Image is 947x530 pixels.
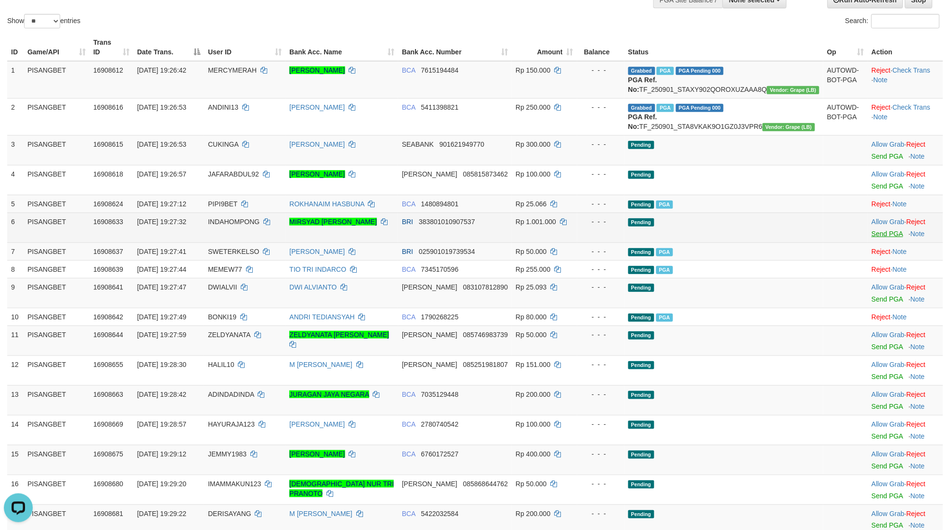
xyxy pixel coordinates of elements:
[402,265,415,273] span: BCA
[93,248,123,255] span: 16908637
[872,283,907,291] span: ·
[7,415,24,445] td: 14
[516,218,556,226] span: Rp 1.001.000
[628,171,654,179] span: Pending
[893,313,907,321] a: Note
[907,450,926,458] a: Reject
[868,98,943,135] td: · ·
[7,165,24,195] td: 4
[208,265,242,273] span: MEMEW77
[628,141,654,149] span: Pending
[907,361,926,368] a: Reject
[137,420,186,428] span: [DATE] 19:28:57
[137,103,186,111] span: [DATE] 19:26:53
[656,314,673,322] span: Marked by avkyakub
[7,61,24,99] td: 1
[581,330,621,340] div: - - -
[907,140,926,148] a: Reject
[24,61,90,99] td: PISANGBET
[204,34,285,61] th: User ID: activate to sort column ascending
[872,462,903,470] a: Send PGA
[872,480,907,488] span: ·
[24,195,90,213] td: PISANGBET
[402,283,457,291] span: [PERSON_NAME]
[24,98,90,135] td: PISANGBET
[893,103,931,111] a: Check Trans
[7,385,24,415] td: 13
[93,313,123,321] span: 16908642
[873,76,888,84] a: Note
[93,420,123,428] span: 16908669
[872,361,905,368] a: Allow Grab
[868,355,943,385] td: ·
[868,445,943,475] td: ·
[7,445,24,475] td: 15
[402,420,415,428] span: BCA
[137,313,186,321] span: [DATE] 19:27:49
[628,104,655,112] span: Grabbed
[7,260,24,278] td: 8
[868,326,943,355] td: ·
[581,139,621,149] div: - - -
[93,450,123,458] span: 16908675
[581,265,621,274] div: - - -
[872,140,907,148] span: ·
[7,475,24,505] td: 16
[628,391,654,399] span: Pending
[910,522,925,530] a: Note
[289,480,394,497] a: [DEMOGRAPHIC_DATA] NUR TRI PRANOTO
[872,140,905,148] a: Allow Grab
[289,103,345,111] a: [PERSON_NAME]
[872,420,905,428] a: Allow Grab
[872,170,905,178] a: Allow Grab
[872,492,903,500] a: Send PGA
[402,331,457,339] span: [PERSON_NAME]
[24,213,90,242] td: PISANGBET
[907,391,926,398] a: Reject
[910,432,925,440] a: Note
[402,248,413,255] span: BRI
[289,248,345,255] a: [PERSON_NAME]
[421,420,459,428] span: Copy 2780740542 to clipboard
[440,140,484,148] span: Copy 901621949770 to clipboard
[823,61,868,99] td: AUTOWD-BOT-PGA
[868,278,943,308] td: ·
[7,14,80,28] label: Show entries
[7,242,24,260] td: 7
[872,331,905,339] a: Allow Grab
[421,391,459,398] span: Copy 7035129448 to clipboard
[657,67,674,75] span: Marked by avkyakub
[137,218,186,226] span: [DATE] 19:27:32
[581,390,621,399] div: - - -
[463,361,508,368] span: Copy 085251981807 to clipboard
[463,331,508,339] span: Copy 085746983739 to clipboard
[910,373,925,380] a: Note
[137,391,186,398] span: [DATE] 19:28:42
[868,34,943,61] th: Action
[868,61,943,99] td: · ·
[868,135,943,165] td: ·
[628,201,654,209] span: Pending
[893,66,931,74] a: Check Trans
[208,200,237,208] span: PIPI9BET
[93,66,123,74] span: 16908612
[872,391,905,398] a: Allow Grab
[628,421,654,429] span: Pending
[24,165,90,195] td: PISANGBET
[872,522,903,530] a: Send PGA
[872,230,903,238] a: Send PGA
[289,361,352,368] a: M [PERSON_NAME]
[624,34,823,61] th: Status
[872,450,905,458] a: Allow Grab
[7,195,24,213] td: 5
[24,475,90,505] td: PISANGBET
[289,265,346,273] a: TIO TRI INDARCO
[208,480,261,488] span: IMAMMAKUN123
[208,450,246,458] span: JEMMY1983
[516,66,550,74] span: Rp 150.000
[676,67,724,75] span: PGA Pending
[657,104,674,112] span: Marked by avkyakub
[628,284,654,292] span: Pending
[872,265,891,273] a: Reject
[872,450,907,458] span: ·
